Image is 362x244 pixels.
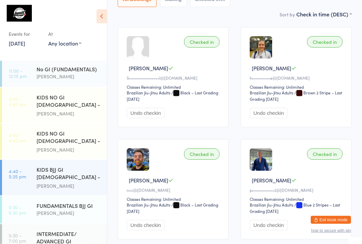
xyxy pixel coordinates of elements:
label: Sort by [280,11,295,18]
a: 4:40 -5:25 pmKIDS BJJ GI [DEMOGRAPHIC_DATA] - Level 1/Level 2[PERSON_NAME] [2,160,107,195]
time: 4:40 - 5:25 pm [9,168,26,179]
div: Brazilian Jiu-Jitsu Adults [127,90,170,96]
div: Checked in [307,149,343,160]
a: 4:00 -4:40 pmKIDS NO GI [DEMOGRAPHIC_DATA] - Level 1[PERSON_NAME] [2,88,107,123]
img: Lemos Brazilian Jiu-Jitsu [7,5,32,22]
img: image1732320478.png [250,149,272,171]
div: [PERSON_NAME] [37,73,101,80]
span: [PERSON_NAME] [129,65,168,72]
button: Undo checkin [250,220,288,231]
div: Classes Remaining: Unlimited [250,196,345,202]
img: image1669794090.png [250,36,272,59]
div: n•c@[DOMAIN_NAME] [127,187,222,193]
a: 4:00 -4:40 pmKIDS NO GI [DEMOGRAPHIC_DATA] - Level 2[PERSON_NAME] [2,124,107,159]
div: h•••••••••e@[DOMAIN_NAME] [250,75,345,81]
span: [PERSON_NAME] [252,65,291,72]
button: Undo checkin [127,220,165,231]
div: FUNDAMENTALS BJJ GI [37,202,101,209]
time: 4:00 - 4:40 pm [9,132,26,143]
img: image1757318591.png [127,149,149,171]
span: [PERSON_NAME] [129,177,168,184]
a: 5:30 -6:30 pmFUNDAMENTALS BJJ GI[PERSON_NAME] [2,196,107,224]
button: Undo checkin [127,108,165,118]
div: S•••••••••••••••l@[DOMAIN_NAME] [127,75,222,81]
div: Classes Remaining: Unlimited [127,196,222,202]
div: Classes Remaining: Unlimited [250,84,345,90]
time: 5:30 - 7:00 pm [9,233,26,243]
button: Undo checkin [250,108,288,118]
time: 4:00 - 4:40 pm [9,96,26,107]
div: Check in time (DESC) [296,11,352,18]
div: [PERSON_NAME] [37,110,101,117]
time: 5:30 - 6:30 pm [9,205,26,215]
div: Checked in [184,149,220,160]
time: 11:00 - 12:15 pm [9,68,27,79]
div: [PERSON_NAME] [37,209,101,217]
div: Classes Remaining: Unlimited [127,84,222,90]
div: Brazilian Jiu-Jitsu Adults [250,202,293,208]
div: Brazilian Jiu-Jitsu Adults [127,202,170,208]
div: p•••••••••••2@[DOMAIN_NAME] [250,187,345,193]
div: Checked in [184,36,220,48]
div: [PERSON_NAME] [37,182,101,190]
span: [PERSON_NAME] [252,177,291,184]
div: Any location [48,39,81,47]
div: No GI (FUNDAMENTALS) [37,65,101,73]
a: 11:00 -12:15 pmNo GI (FUNDAMENTALS)[PERSON_NAME] [2,60,107,87]
div: Brazilian Jiu-Jitsu Adults [250,90,293,96]
div: Events for [9,28,42,39]
button: how to secure with pin [311,228,351,233]
div: Checked in [307,36,343,48]
div: [PERSON_NAME] [37,146,101,154]
a: [DATE] [9,39,25,47]
button: Exit kiosk mode [311,216,351,224]
div: KIDS NO GI [DEMOGRAPHIC_DATA] - Level 1 [37,93,101,110]
div: KIDS BJJ GI [DEMOGRAPHIC_DATA] - Level 1/Level 2 [37,166,101,182]
div: At [48,28,81,39]
div: KIDS NO GI [DEMOGRAPHIC_DATA] - Level 2 [37,130,101,146]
